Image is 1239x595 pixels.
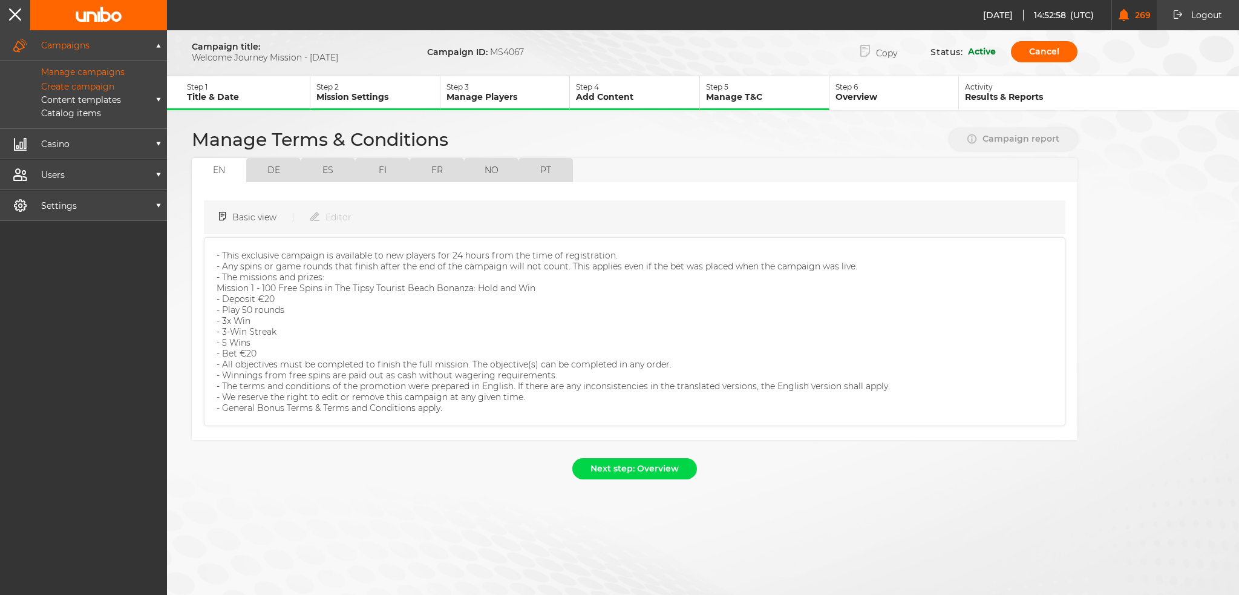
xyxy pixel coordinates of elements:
[69,7,128,22] img: Unibo
[310,206,351,228] button: Editor
[930,47,968,58] p: Status:
[829,76,959,110] button: Step6Overview
[518,158,573,182] button: pt
[14,96,167,104] button: Content templates
[949,128,1077,150] button: Campaign report
[27,202,154,210] p: Settings
[217,370,1053,381] p: - Winnings from free spins are paid out as cash without wagering requirements.
[217,359,1053,370] p: - All objectives must be completed to finish the full mission. The objective(s) can be completed ...
[842,39,915,64] button: Copy
[217,250,1053,261] p: - This exclusive campaign is available to new players for 24 hours from the time of registration.
[192,52,385,63] span: Welcome Journey Mission - [DATE]
[1070,10,1094,21] span: (UTC)
[316,82,333,91] span: Step
[14,96,121,104] p: Content templates
[14,81,167,92] a: Create campaign
[217,381,1053,392] p: - The terms and conditions of the promotion were prepared in English. If there are any inconsiste...
[576,91,699,102] p: Add Content
[706,82,829,91] p: 5
[446,91,569,102] p: Manage Players
[446,82,569,91] p: 3
[14,81,114,92] p: Create campaign
[1129,10,1151,21] span: 269
[965,82,993,91] span: Activity
[181,76,310,110] button: Step1Title & Date
[246,158,301,182] button: de
[14,108,101,119] p: Catalog items
[27,171,154,179] p: Users
[217,272,1053,283] p: - The missions and prizes:
[192,158,246,182] button: en
[192,41,260,52] span: Campaign title:
[27,41,154,50] p: Campaigns
[835,91,958,102] p: Overview
[1011,41,1077,62] button: Cancel
[187,82,310,91] p: 1
[14,67,167,77] a: Manage campaigns
[835,82,852,91] span: Step
[301,158,355,182] button: es
[959,76,1088,110] button: ActivityResults & Reports
[187,82,203,91] span: Step
[219,206,310,228] button: Basic view
[983,10,1024,21] span: [DATE]
[446,82,463,91] span: Step
[14,108,167,119] a: Catalog items
[576,82,699,91] p: 4
[187,91,310,102] p: Title & Date
[217,403,1053,413] p: - General Bonus Terms & Terms and Conditions apply.
[706,91,829,102] p: Manage T&C
[14,67,125,77] p: Manage campaigns
[410,158,464,182] button: fr
[192,128,448,151] h3: Manage Terms & Conditions
[576,82,592,91] span: Step
[968,46,996,58] p: Active
[572,458,697,479] button: Next step: Overview
[700,76,829,110] button: Step5Manage T&C
[1034,10,1070,21] span: 14:52:58
[965,91,1088,102] p: Results & Reports
[310,76,440,110] button: Step2Mission Settings
[217,392,1053,403] p: - We reserve the right to edit or remove this campaign at any given time.
[835,82,958,91] p: 6
[316,91,439,102] p: Mission Settings
[427,47,488,58] span: Campaign ID:
[217,261,1053,272] p: - Any spins or game rounds that finish after the end of the campaign will not count. This applies...
[440,76,570,110] button: Step3Manage Players
[217,283,1053,359] p: Mission 1 - 100 Free Spins in The Tipsy Tourist Beach Bonanza: Hold and Win - Deposit €20 - Play ...
[355,158,410,182] button: fi
[427,47,524,58] p: MS4067
[27,140,154,148] p: Casino
[706,82,722,91] span: Step
[316,82,439,91] p: 2
[570,76,699,110] button: Step4Add Content
[464,158,518,182] button: no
